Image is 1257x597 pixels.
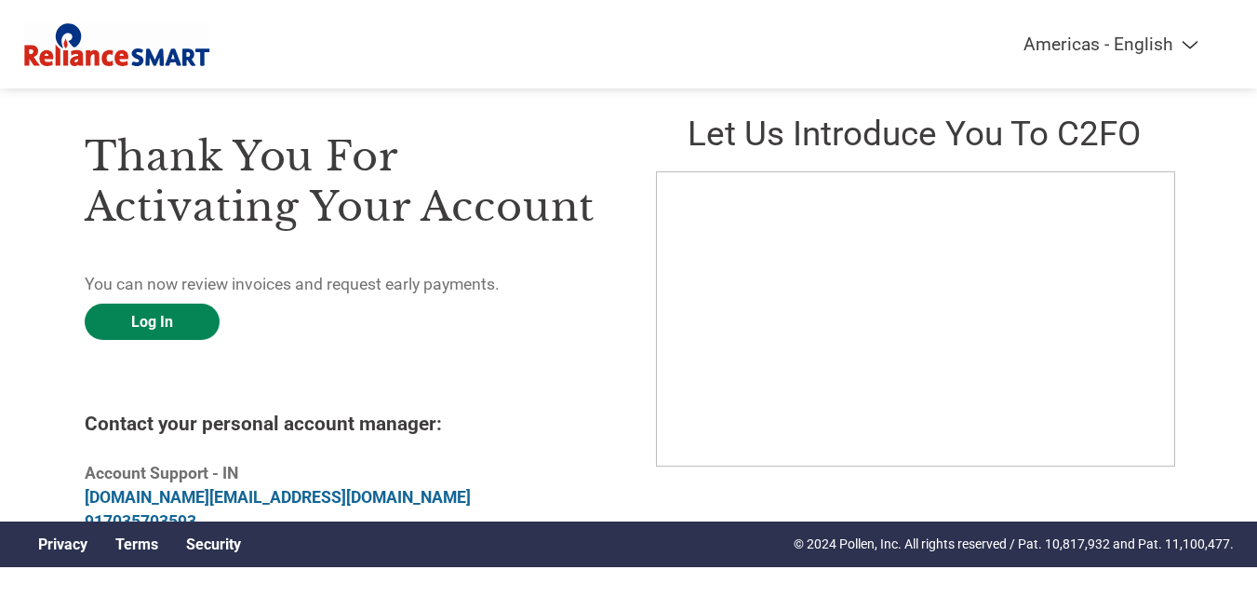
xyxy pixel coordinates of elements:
[38,536,87,553] a: Privacy
[85,413,602,435] h4: Contact your personal account manager:
[186,536,241,553] a: Security
[115,536,158,553] a: Terms
[656,171,1175,467] iframe: C2FO Introduction Video
[85,464,238,482] b: Account Support - IN
[85,131,602,232] h3: Thank you for activating your account
[85,488,471,507] a: [DOMAIN_NAME][EMAIL_ADDRESS][DOMAIN_NAME]
[85,304,220,340] a: Log In
[85,512,196,531] a: 917035703593
[24,19,210,70] img: Reliance Smart
[794,535,1234,554] p: © 2024 Pollen, Inc. All rights reserved / Pat. 10,817,932 and Pat. 11,100,477.
[656,114,1173,154] h2: Let us introduce you to C2FO
[85,272,602,296] p: You can now review invoices and request early payments.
